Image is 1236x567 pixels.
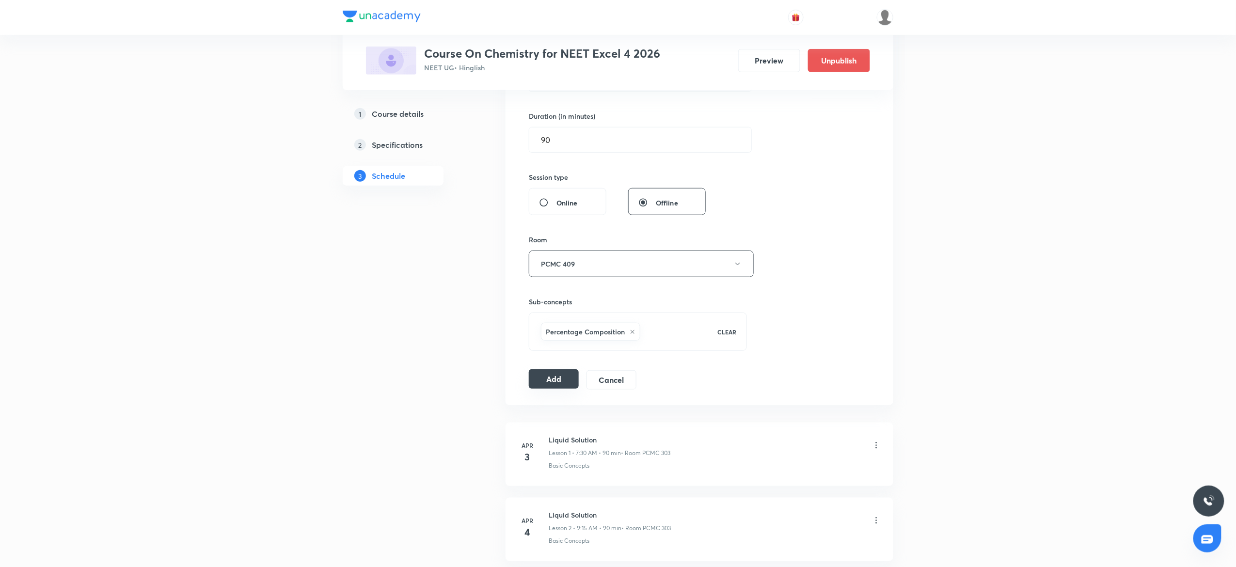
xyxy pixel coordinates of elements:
[343,11,421,22] img: Company Logo
[556,198,578,208] span: Online
[518,525,537,539] h4: 4
[529,369,579,389] button: Add
[549,536,589,545] p: Basic Concepts
[372,139,423,151] h5: Specifications
[877,9,893,26] img: Aarati parsewar
[788,10,804,25] button: avatar
[529,251,754,277] button: PCMC 409
[808,49,870,72] button: Unpublish
[518,516,537,525] h6: Apr
[372,170,405,182] h5: Schedule
[343,11,421,25] a: Company Logo
[621,449,670,457] p: • Room PCMC 303
[546,327,625,337] h6: Percentage Composition
[529,297,747,307] h6: Sub-concepts
[424,63,660,73] p: NEET UG • Hinglish
[718,328,737,336] p: CLEAR
[343,135,475,155] a: 2Specifications
[518,450,537,464] h4: 3
[792,13,800,22] img: avatar
[529,127,751,152] input: 90
[738,49,800,72] button: Preview
[366,47,416,75] img: 761B15DF-4D0E-4179-BFE5-EC69BB4B6DD2_plus.png
[529,172,568,182] h6: Session type
[354,170,366,182] p: 3
[549,449,621,457] p: Lesson 1 • 7:30 AM • 90 min
[372,108,424,120] h5: Course details
[656,198,678,208] span: Offline
[549,435,670,445] h6: Liquid Solution
[343,104,475,124] a: 1Course details
[529,235,547,245] h6: Room
[424,47,660,61] h3: Course On Chemistry for NEET Excel 4 2026
[518,441,537,450] h6: Apr
[1203,495,1215,507] img: ttu
[354,139,366,151] p: 2
[549,461,589,470] p: Basic Concepts
[549,510,671,520] h6: Liquid Solution
[586,370,636,390] button: Cancel
[529,111,595,121] h6: Duration (in minutes)
[621,524,671,533] p: • Room PCMC 303
[549,524,621,533] p: Lesson 2 • 9:15 AM • 90 min
[354,108,366,120] p: 1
